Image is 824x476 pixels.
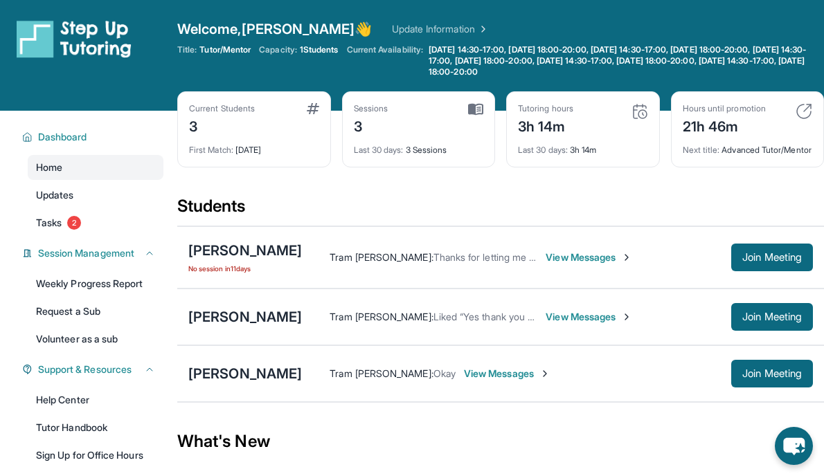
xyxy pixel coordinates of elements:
[67,216,81,230] span: 2
[742,313,802,321] span: Join Meeting
[392,22,489,36] a: Update Information
[28,443,163,468] a: Sign Up for Office Hours
[429,44,821,77] span: [DATE] 14:30-17:00, [DATE] 18:00-20:00, [DATE] 14:30-17:00, [DATE] 18:00-20:00, [DATE] 14:30-17:0...
[189,145,233,155] span: First Match :
[683,114,766,136] div: 21h 46m
[28,415,163,440] a: Tutor Handbook
[632,103,648,120] img: card
[177,44,197,55] span: Title:
[683,103,766,114] div: Hours until promotion
[28,299,163,324] a: Request a Sub
[188,307,302,327] div: [PERSON_NAME]
[189,114,255,136] div: 3
[300,44,339,55] span: 1 Students
[38,246,134,260] span: Session Management
[38,130,87,144] span: Dashboard
[33,246,155,260] button: Session Management
[188,241,302,260] div: [PERSON_NAME]
[731,244,813,271] button: Join Meeting
[742,369,802,378] span: Join Meeting
[546,250,632,264] span: View Messages
[742,253,802,262] span: Join Meeting
[621,311,632,322] img: Chevron-Right
[731,360,813,387] button: Join Meeting
[683,136,813,156] div: Advanced Tutor/Mentor
[36,216,62,230] span: Tasks
[188,263,302,274] span: No session in 11 days
[426,44,824,77] a: [DATE] 14:30-17:00, [DATE] 18:00-20:00, [DATE] 14:30-17:00, [DATE] 18:00-20:00, [DATE] 14:30-17:0...
[731,303,813,331] button: Join Meeting
[307,103,319,114] img: card
[17,19,132,58] img: logo
[177,411,824,472] div: What's New
[775,427,813,465] button: chat-button
[28,183,163,208] a: Updates
[28,210,163,235] a: Tasks2
[796,103,812,120] img: card
[259,44,297,55] span: Capacity:
[177,195,824,226] div: Students
[330,251,433,263] span: Tram [PERSON_NAME] :
[518,145,568,155] span: Last 30 days :
[354,103,388,114] div: Sessions
[546,310,632,324] span: View Messages
[199,44,251,55] span: Tutor/Mentor
[683,145,720,155] span: Next title :
[347,44,423,77] span: Current Availability:
[475,22,489,36] img: Chevron Right
[468,103,483,116] img: card
[621,252,632,263] img: Chevron-Right
[330,367,433,379] span: Tram [PERSON_NAME] :
[330,311,433,322] span: Tram [PERSON_NAME] :
[433,311,569,322] span: Liked “Yes thank you so much”
[354,114,388,136] div: 3
[518,114,573,136] div: 3h 14m
[539,368,550,379] img: Chevron-Right
[189,103,255,114] div: Current Students
[28,387,163,412] a: Help Center
[354,136,484,156] div: 3 Sessions
[177,19,373,39] span: Welcome, [PERSON_NAME] 👋
[38,363,132,376] span: Support & Resources
[28,271,163,296] a: Weekly Progress Report
[36,188,74,202] span: Updates
[33,130,155,144] button: Dashboard
[189,136,319,156] div: [DATE]
[518,103,573,114] div: Tutoring hours
[28,327,163,351] a: Volunteer as a sub
[518,136,648,156] div: 3h 14m
[464,367,550,381] span: View Messages
[33,363,155,376] button: Support & Resources
[354,145,404,155] span: Last 30 days :
[28,155,163,180] a: Home
[188,364,302,383] div: [PERSON_NAME]
[36,161,62,174] span: Home
[433,367,456,379] span: Okay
